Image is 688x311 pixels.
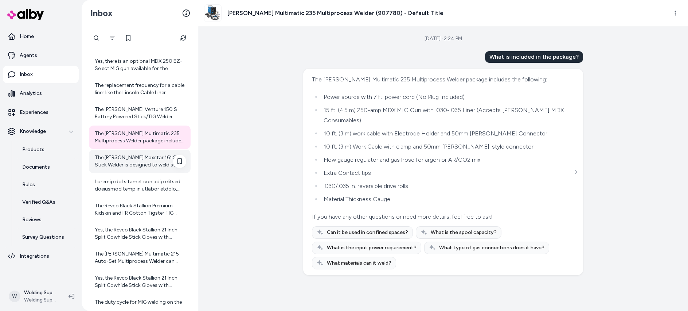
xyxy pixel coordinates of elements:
[3,47,79,64] a: Agents
[90,8,113,19] h2: Inbox
[20,90,42,97] p: Analytics
[431,229,497,236] span: What is the spool capacity?
[321,155,572,165] li: Flow gauge regulator and gas hose for argon or AR/CO2 mix
[20,52,37,59] p: Agents
[204,5,221,22] img: 907780.jpg
[7,9,44,20] img: alby Logo
[95,58,186,72] div: Yes, there is an optional MDX 250 EZ-Select MIG gun available for the [PERSON_NAME] Multimatic 23...
[321,92,572,102] li: Power source with 7 ft. power cord (No Plug Included)
[3,66,79,83] a: Inbox
[22,164,50,171] p: Documents
[3,85,79,102] a: Analytics
[15,229,79,246] a: Survey Questions
[95,106,186,120] div: The [PERSON_NAME] Venture 150 S Battery Powered Stick/TIG Welder weighs 26.5 lbs with the battery...
[105,31,120,45] button: Filter
[571,168,580,176] button: See more
[20,33,34,40] p: Home
[89,246,191,269] a: The [PERSON_NAME] Multimatic 215 Auto-Set Multiprocess Welder can perform multiple types of weldi...
[327,244,417,252] span: What is the input power requirement?
[20,253,49,260] p: Integrations
[95,202,186,217] div: The Revco Black Stallion Premium Kidskin and FR Cotton Tigster TIG Gloves (T50) are specifically ...
[89,198,191,221] a: The Revco Black Stallion Premium Kidskin and FR Cotton Tigster TIG Gloves (T50) are specifically ...
[321,181,572,191] li: .030/.035 in. reversible drive rolls
[227,9,443,18] h3: [PERSON_NAME] Multimatic 235 Multiprocess Welder (907780) - Default Title
[3,247,79,265] a: Integrations
[89,53,191,77] a: Yes, there is an optional MDX 250 EZ-Select MIG gun available for the [PERSON_NAME] Multimatic 23...
[4,285,63,308] button: WWelding Supplies from IOC ShopifyWelding Supplies from IOC
[95,154,186,169] div: The [PERSON_NAME] Maxstar 161 S Stick Welder is designed to weld steel and stainless steel materi...
[3,104,79,121] a: Experiences
[89,222,191,245] a: Yes, the Revco Black Stallion 21 Inch Split Cowhide Stick Gloves with RestPatch are designed for ...
[3,123,79,140] button: Knowledge
[89,270,191,293] a: Yes, the Revco Black Stallion 21 Inch Split Cowhide Stick Gloves with RestPatch are designed to p...
[321,168,572,178] li: Extra Contact tips
[24,289,57,296] p: Welding Supplies from IOC Shopify
[321,142,572,152] li: 10 ft. (3 m) Work Cable with clamp and 50mm [PERSON_NAME]-style connector
[22,181,35,188] p: Rules
[15,193,79,211] a: Verified Q&As
[327,229,408,236] span: Can it be used in confined spaces?
[89,101,191,125] a: The [PERSON_NAME] Venture 150 S Battery Powered Stick/TIG Welder weighs 26.5 lbs with the battery...
[89,126,191,149] a: The [PERSON_NAME] Multimatic 235 Multiprocess Welder package includes the following: - Power sour...
[89,150,191,173] a: The [PERSON_NAME] Maxstar 161 S Stick Welder is designed to weld steel and stainless steel materi...
[439,244,544,252] span: What type of gas connections does it have?
[3,28,79,45] a: Home
[9,291,20,302] span: W
[176,31,191,45] button: Refresh
[95,178,186,193] div: Loremip dol sitamet con adip elitsed doeiusmod temp in utlabor etdolo, mag aliq enim admi ven qui...
[20,109,48,116] p: Experiences
[95,274,186,289] div: Yes, the Revco Black Stallion 21 Inch Split Cowhide Stick Gloves with RestPatch are designed to p...
[95,130,186,145] div: The [PERSON_NAME] Multimatic 235 Multiprocess Welder package includes the following: - Power sour...
[15,176,79,193] a: Rules
[95,226,186,241] div: Yes, the Revco Black Stallion 21 Inch Split Cowhide Stick Gloves with RestPatch are designed for ...
[15,211,79,229] a: Reviews
[95,250,186,265] div: The [PERSON_NAME] Multimatic 215 Auto-Set Multiprocess Welder can perform multiple types of weldi...
[89,174,191,197] a: Loremip dol sitamet con adip elitsed doeiusmod temp in utlabor etdolo, mag aliq enim admi ven qui...
[485,51,583,63] div: What is included in the package?
[89,77,191,101] a: The replacement frequency for a cable liner like the Lincoln Cable Liner .035-.045 in (0.9-1.2 mm...
[22,146,44,153] p: Products
[15,158,79,176] a: Documents
[20,71,33,78] p: Inbox
[312,74,572,85] div: The [PERSON_NAME] Multimatic 235 Multiprocess Welder package includes the following:
[95,82,186,96] div: The replacement frequency for a cable liner like the Lincoln Cable Liner .035-.045 in (0.9-1.2 mm...
[20,128,46,135] p: Knowledge
[312,212,572,222] div: If you have any other questions or need more details, feel free to ask!
[15,141,79,158] a: Products
[22,234,64,241] p: Survey Questions
[22,199,55,206] p: Verified Q&As
[425,35,462,42] div: [DATE] · 2:24 PM
[321,105,572,126] li: 15 ft. (4.5 m) 250-amp MDX MIG Gun with .030-.035 Liner (Accepts [PERSON_NAME] MDX Consumables)
[321,128,572,139] li: 10 ft. (3 m) work cable with Electrode Holder and 50mm [PERSON_NAME] Connector
[24,296,57,304] span: Welding Supplies from IOC
[327,260,391,267] span: What materials can it weld?
[22,216,42,223] p: Reviews
[321,194,572,204] li: Material Thickness Gauge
